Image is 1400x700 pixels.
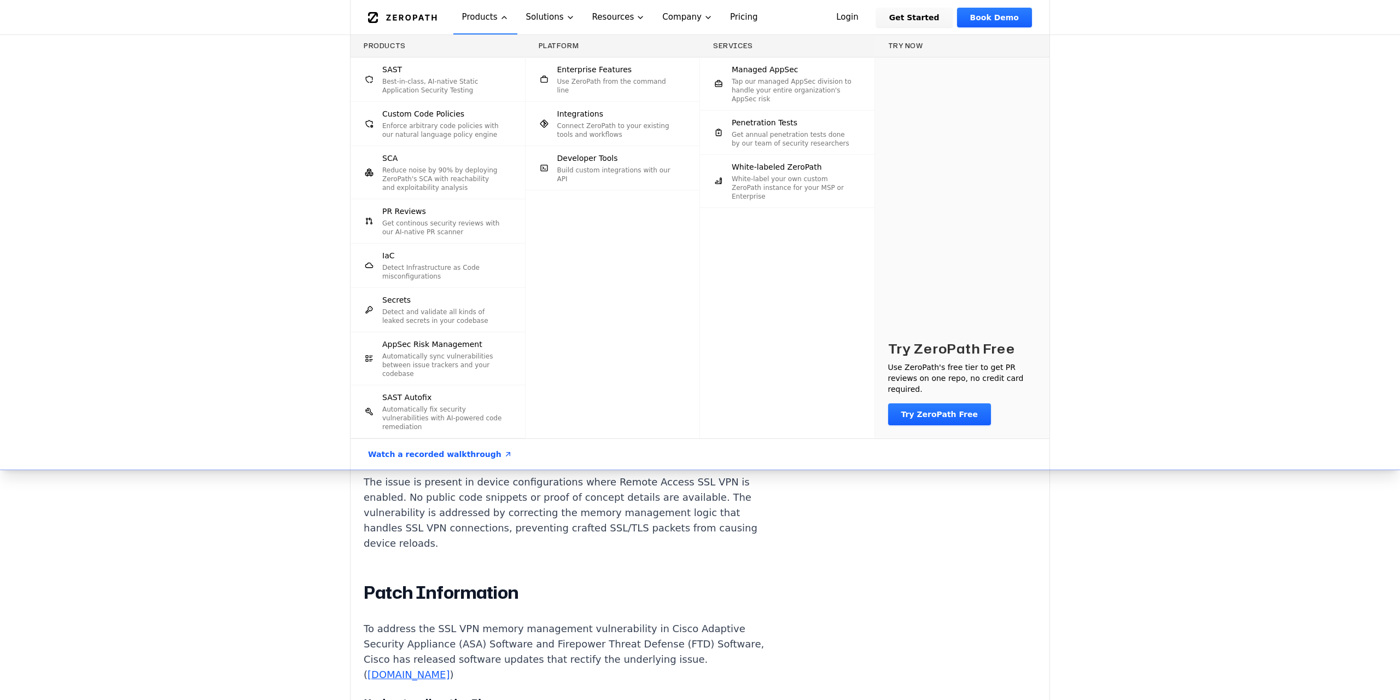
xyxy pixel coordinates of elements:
[382,250,394,261] span: IaC
[382,352,503,378] p: Automatically sync vulnerabilities between issue trackers and your codebase
[351,244,525,287] a: IaCDetect Infrastructure as Code misconfigurations
[557,166,678,183] p: Build custom integrations with our API
[364,42,512,50] h3: Products
[364,621,771,682] p: To address the SSL VPN memory management vulnerability in Cisco Adaptive Security Appliance (ASA)...
[876,8,953,27] a: Get Started
[823,8,872,27] a: Login
[526,146,700,190] a: Developer ToolsBuild custom integrations with our API
[713,42,861,50] h3: Services
[382,108,464,119] span: Custom Code Policies
[382,339,482,350] span: AppSec Risk Management
[382,263,503,281] p: Detect Infrastructure as Code misconfigurations
[557,122,678,139] p: Connect ZeroPath to your existing tools and workflows
[382,308,503,325] p: Detect and validate all kinds of leaked secrets in your codebase
[382,294,411,305] span: Secrets
[367,669,450,680] a: [DOMAIN_NAME]
[888,340,1015,357] h3: Try ZeroPath Free
[351,288,525,332] a: SecretsDetect and validate all kinds of leaked secrets in your codebase
[539,42,687,50] h3: Platform
[526,57,700,101] a: Enterprise FeaturesUse ZeroPath from the command line
[732,117,797,128] span: Penetration Tests
[382,392,431,403] span: SAST Autofix
[557,153,618,164] span: Developer Tools
[732,175,853,201] p: White-label your own custom ZeroPath instance for your MSP or Enterprise
[382,219,503,236] p: Get continous security reviews with our AI-native PR scanner
[700,57,874,110] a: Managed AppSecTap our managed AppSec division to handle your entire organization's AppSec risk
[355,439,526,470] a: Watch a recorded walkthrough
[382,153,398,164] span: SCA
[732,161,822,172] span: White-labeled ZeroPath
[888,403,991,425] a: Try ZeroPath Free
[700,155,874,207] a: White-labeled ZeroPathWhite-label your own custom ZeroPath instance for your MSP or Enterprise
[557,64,632,75] span: Enterprise Features
[732,77,853,103] p: Tap our managed AppSec division to handle your entire organization's AppSec risk
[526,102,700,146] a: IntegrationsConnect ZeroPath to your existing tools and workflows
[888,42,1037,50] h3: Try now
[957,8,1032,27] a: Book Demo
[351,199,525,243] a: PR ReviewsGet continous security reviews with our AI-native PR scanner
[382,64,402,75] span: SAST
[382,122,503,139] p: Enforce arbitrary code policies with our natural language policy engine
[557,77,678,95] p: Use ZeroPath from the command line
[382,166,503,192] p: Reduce noise by 90% by deploying ZeroPath's SCA with reachability and exploitability analysis
[557,108,603,119] span: Integrations
[700,111,874,154] a: Penetration TestsGet annual penetration tests done by our team of security researchers
[382,405,503,431] p: Automatically fix security vulnerabilities with AI-powered code remediation
[732,64,798,75] span: Managed AppSec
[364,582,771,604] h2: Patch Information
[382,77,503,95] p: Best-in-class, AI-native Static Application Security Testing
[351,385,525,438] a: SAST AutofixAutomatically fix security vulnerabilities with AI-powered code remediation
[888,362,1037,395] p: Use ZeroPath's free tier to get PR reviews on one repo, no credit card required.
[351,57,525,101] a: SASTBest-in-class, AI-native Static Application Security Testing
[364,475,771,551] p: The issue is present in device configurations where Remote Access SSL VPN is enabled. No public c...
[732,130,853,148] p: Get annual penetration tests done by our team of security researchers
[351,146,525,199] a: SCAReduce noise by 90% by deploying ZeroPath's SCA with reachability and exploitability analysis
[351,332,525,385] a: AppSec Risk ManagementAutomatically sync vulnerabilities between issue trackers and your codebase
[351,102,525,146] a: Custom Code PoliciesEnforce arbitrary code policies with our natural language policy engine
[382,206,426,217] span: PR Reviews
